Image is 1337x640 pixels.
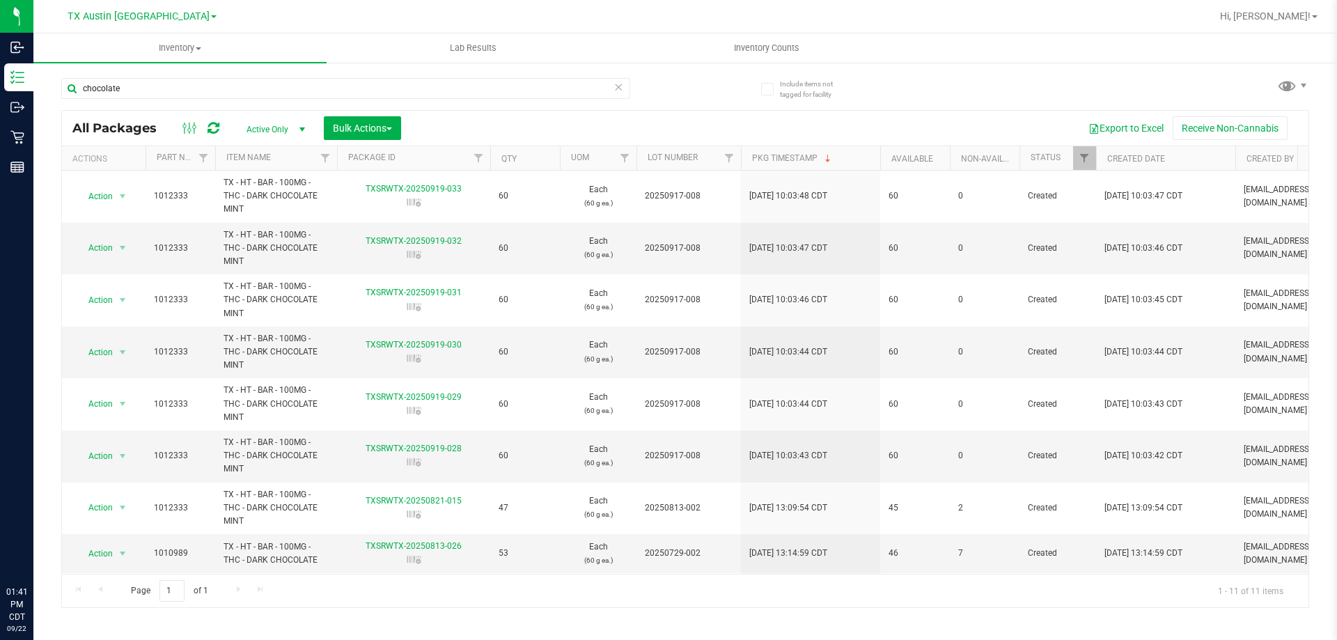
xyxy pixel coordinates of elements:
[1079,116,1173,140] button: Export to Excel
[645,547,733,560] span: 20250729-002
[154,398,207,411] span: 1012333
[154,449,207,462] span: 1012333
[958,398,1011,411] span: 0
[1107,154,1165,164] a: Created Date
[224,384,329,424] span: TX - HT - BAR - 100MG - THC - DARK CHOCOLATE MINT
[749,189,827,203] span: [DATE] 10:03:48 CDT
[718,146,741,170] a: Filter
[114,290,132,310] span: select
[889,293,941,306] span: 60
[14,529,56,570] iframe: Resource center
[114,498,132,517] span: select
[958,547,1011,560] span: 7
[154,242,207,255] span: 1012333
[889,398,941,411] span: 60
[1028,501,1088,515] span: Created
[1104,189,1182,203] span: [DATE] 10:03:47 CDT
[61,78,630,99] input: Search Package ID, Item Name, SKU, Lot or Part Number...
[780,79,850,100] span: Include items not tagged for facility
[10,70,24,84] inline-svg: Inventory
[10,160,24,174] inline-svg: Reports
[568,300,628,313] p: (60 g ea.)
[568,494,628,521] span: Each
[620,33,913,63] a: Inventory Counts
[76,394,114,414] span: Action
[1104,449,1182,462] span: [DATE] 10:03:42 CDT
[76,544,114,563] span: Action
[568,456,628,469] p: (60 g ea.)
[749,242,827,255] span: [DATE] 10:03:47 CDT
[335,352,492,366] div: Serialized
[224,436,329,476] span: TX - HT - BAR - 100MG - THC - DARK CHOCOLATE MINT
[76,187,114,206] span: Action
[568,508,628,521] p: (60 g ea.)
[645,242,733,255] span: 20250917-008
[889,189,941,203] span: 60
[76,290,114,310] span: Action
[159,580,185,602] input: 1
[224,332,329,373] span: TX - HT - BAR - 100MG - THC - DARK CHOCOLATE MINT
[568,554,628,567] p: (60 g ea.)
[68,10,210,22] span: TX Austin [GEOGRAPHIC_DATA]
[114,187,132,206] span: select
[224,488,329,529] span: TX - HT - BAR - 100MG - THC - DARK CHOCOLATE MINT
[499,547,552,560] span: 53
[568,287,628,313] span: Each
[366,340,462,350] a: TXSRWTX-20250919-030
[613,78,623,96] span: Clear
[76,446,114,466] span: Action
[613,146,636,170] a: Filter
[154,501,207,515] span: 1012333
[568,196,628,210] p: (60 g ea.)
[961,154,1023,164] a: Non-Available
[1028,449,1088,462] span: Created
[6,586,27,623] p: 01:41 PM CDT
[366,496,462,506] a: TXSRWTX-20250821-015
[76,238,114,258] span: Action
[1246,154,1294,164] a: Created By
[366,236,462,246] a: TXSRWTX-20250919-032
[335,300,492,314] div: Serialized
[154,547,207,560] span: 1010989
[224,540,329,567] span: TX - HT - BAR - 100MG - THC - DARK CHOCOLATE
[1173,116,1288,140] button: Receive Non-Cannabis
[1104,345,1182,359] span: [DATE] 10:03:44 CDT
[1104,242,1182,255] span: [DATE] 10:03:46 CDT
[1073,146,1096,170] a: Filter
[335,248,492,262] div: Serialized
[568,352,628,366] p: (60 g ea.)
[467,146,490,170] a: Filter
[335,455,492,469] div: Serialized
[333,123,392,134] span: Bulk Actions
[366,392,462,402] a: TXSRWTX-20250919-029
[1028,547,1088,560] span: Created
[72,120,171,136] span: All Packages
[889,449,941,462] span: 60
[889,242,941,255] span: 60
[889,345,941,359] span: 60
[33,42,327,54] span: Inventory
[366,541,462,551] a: TXSRWTX-20250813-026
[499,242,552,255] span: 60
[10,40,24,54] inline-svg: Inbound
[327,33,620,63] a: Lab Results
[154,293,207,306] span: 1012333
[715,42,818,54] span: Inventory Counts
[499,501,552,515] span: 47
[1207,580,1295,601] span: 1 - 11 of 11 items
[1028,293,1088,306] span: Created
[1220,10,1311,22] span: Hi, [PERSON_NAME]!
[335,404,492,418] div: Serialized
[114,544,132,563] span: select
[1031,153,1061,162] a: Status
[114,446,132,466] span: select
[749,501,827,515] span: [DATE] 13:09:54 CDT
[335,508,492,522] div: Serialized
[76,498,114,517] span: Action
[499,345,552,359] span: 60
[645,501,733,515] span: 20250813-002
[6,623,27,634] p: 09/22
[224,176,329,217] span: TX - HT - BAR - 100MG - THC - DARK CHOCOLATE MINT
[648,153,698,162] a: Lot Number
[958,242,1011,255] span: 0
